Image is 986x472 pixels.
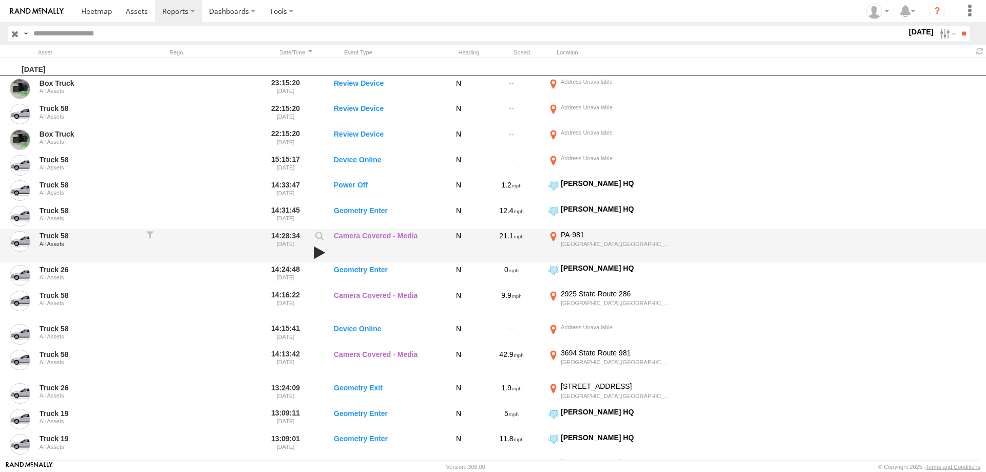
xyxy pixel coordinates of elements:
div: N [441,103,477,126]
label: Click to View Event Location [546,323,675,346]
label: 14:15:41 [DATE] [266,323,305,346]
div: PA-981 [561,230,673,239]
div: Caitlyn Akarman [863,4,893,19]
div: All Assets [40,333,139,339]
div: N [441,179,477,202]
div: All Assets [40,392,139,399]
a: Truck 26 [40,265,139,274]
div: Click to Sort [276,49,315,56]
div: [PERSON_NAME] HQ [561,458,673,467]
label: 23:15:20 [DATE] [266,77,305,101]
div: All Assets [40,139,139,145]
div: N [441,154,477,177]
label: Click to View Event Location [546,433,675,457]
label: Click to View Event Location [546,263,675,287]
label: Click to View Event Location [546,204,675,228]
label: Camera Covered - Media [334,289,437,321]
label: 14:13:42 [DATE] [266,348,305,380]
a: Box Truck [40,129,139,139]
div: [GEOGRAPHIC_DATA],[GEOGRAPHIC_DATA] [561,299,673,307]
label: 13:24:09 [DATE] [266,382,305,405]
label: 13:09:11 [DATE] [266,407,305,431]
div: 3694 State Route 981 [561,348,673,357]
div: N [441,433,477,457]
label: Click to View Event Location [546,77,675,101]
label: Click to View Event Location [546,154,675,177]
a: Truck 19 [40,409,139,418]
div: 2925 State Route 286 [561,289,673,298]
div: All Assets [40,418,139,424]
div: N [441,263,477,287]
label: Click to View Event Location [546,348,675,380]
label: Geometry Enter [334,263,437,287]
a: Truck 26 [40,383,139,392]
a: View Attached Media (Video) [311,246,328,260]
div: 9.9 [481,289,542,321]
label: Geometry Enter [334,204,437,228]
div: [GEOGRAPHIC_DATA],[GEOGRAPHIC_DATA] [561,358,673,366]
label: 22:15:20 [DATE] [266,103,305,126]
div: [STREET_ADDRESS] [561,382,673,391]
div: N [441,407,477,431]
div: [PERSON_NAME] HQ [561,407,673,417]
label: Click to View Event Location [546,230,675,262]
div: 21.1 [481,230,542,262]
div: All Assets [40,114,139,120]
label: Power Off [334,179,437,202]
label: View Event Parameters [311,231,328,246]
a: Truck 58 [40,291,139,300]
div: N [441,128,477,152]
div: [PERSON_NAME] HQ [561,433,673,442]
label: Camera Covered - Media [334,230,437,262]
a: Truck 19 [40,434,139,443]
label: Click to View Event Location [546,103,675,126]
a: Visit our Website [6,462,53,472]
a: Truck 58 [40,231,139,240]
div: All Assets [40,444,139,450]
div: [GEOGRAPHIC_DATA],[GEOGRAPHIC_DATA] [561,392,673,400]
a: Truck 58 [40,350,139,359]
div: [PERSON_NAME] HQ [561,204,673,214]
a: Truck 58 [40,180,139,190]
label: Click to View Event Location [546,289,675,321]
div: All Assets [40,300,139,306]
label: Click to View Event Location [546,128,675,152]
div: N [441,323,477,346]
div: [PERSON_NAME] HQ [561,179,673,188]
a: Truck 58 [40,155,139,164]
a: Truck 58 [40,104,139,113]
div: 12.4 [481,204,542,228]
label: 13:09:01 [DATE] [266,433,305,457]
div: All Assets [40,164,139,171]
a: Terms and Conditions [926,464,980,470]
div: All Assets [40,190,139,196]
div: N [441,348,477,380]
div: 0 [481,263,542,287]
label: [DATE] [907,26,936,37]
label: Click to View Event Location [546,407,675,431]
label: Search Filter Options [936,26,958,41]
label: 14:24:48 [DATE] [266,263,305,287]
label: Review Device [334,77,437,101]
div: N [441,289,477,321]
div: © Copyright 2025 - [878,464,980,470]
div: All Assets [40,215,139,221]
div: 11.8 [481,433,542,457]
a: Box Truck [40,79,139,88]
div: N [441,230,477,262]
label: Review Device [334,128,437,152]
a: Truck 58 [40,324,139,333]
div: N [441,382,477,405]
div: 1.9 [481,382,542,405]
label: Click to View Event Location [546,382,675,405]
div: [GEOGRAPHIC_DATA],[GEOGRAPHIC_DATA] [561,240,673,248]
img: rand-logo.svg [10,8,64,15]
label: 15:15:17 [DATE] [266,154,305,177]
label: Device Online [334,323,437,346]
div: Version: 306.00 [446,464,485,470]
label: Click to View Event Location [546,179,675,202]
div: [PERSON_NAME] HQ [561,263,673,273]
div: 1.2 [481,179,542,202]
label: Camera Covered - Media [334,348,437,380]
label: 14:16:22 [DATE] [266,289,305,321]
